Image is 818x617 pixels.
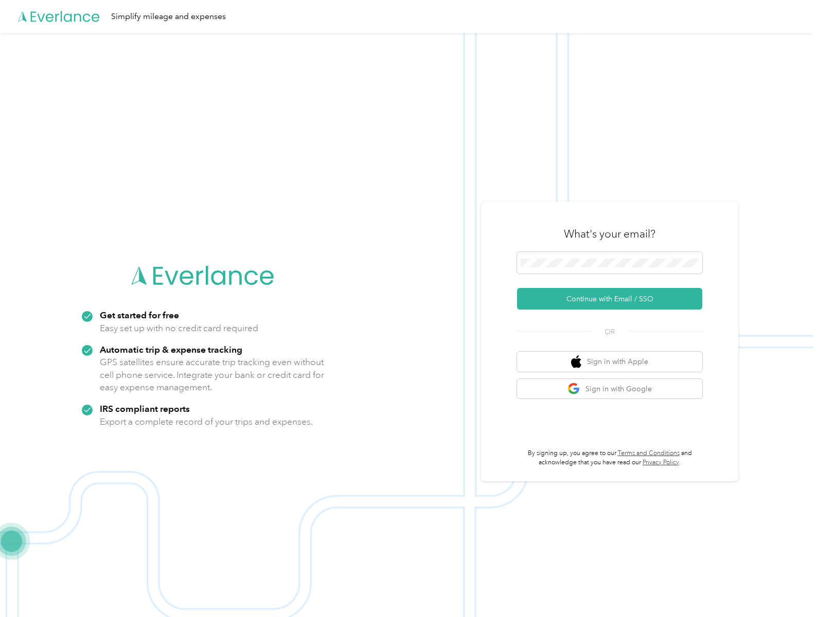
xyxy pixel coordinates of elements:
button: apple logoSign in with Apple [517,352,702,372]
a: Privacy Policy [643,459,679,466]
span: OR [592,326,628,337]
p: Easy set up with no credit card required [100,322,258,335]
strong: Get started for free [100,310,179,320]
strong: IRS compliant reports [100,403,190,414]
img: apple logo [571,355,581,368]
button: Continue with Email / SSO [517,288,702,310]
p: By signing up, you agree to our and acknowledge that you have read our . [517,449,702,467]
button: google logoSign in with Google [517,379,702,399]
iframe: Everlance-gr Chat Button Frame [760,559,818,617]
div: Simplify mileage and expenses [111,10,226,23]
img: google logo [567,383,580,395]
p: Export a complete record of your trips and expenses. [100,415,313,428]
p: GPS satellites ensure accurate trip tracking even without cell phone service. Integrate your bank... [100,356,325,394]
h3: What's your email? [564,227,655,241]
strong: Automatic trip & expense tracking [100,344,242,355]
a: Terms and Conditions [618,449,680,457]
